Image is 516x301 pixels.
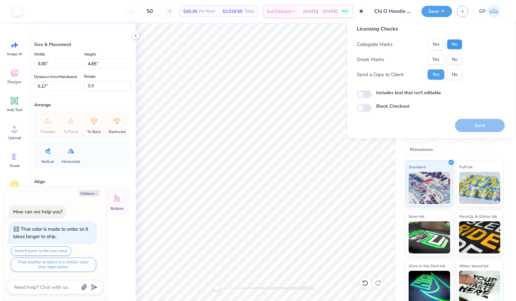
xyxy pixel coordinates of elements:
[11,246,71,256] button: Switch back to the last color
[87,129,101,134] span: To Back
[428,69,444,80] button: Yes
[428,39,444,49] button: Yes
[34,178,131,185] div: Align
[10,163,20,168] span: Greek
[11,258,96,272] button: Find another product in a similar color that ships faster
[78,190,100,197] button: Collapse
[376,89,441,96] label: Includes text that isn't editable
[428,54,444,65] button: Yes
[447,54,462,65] button: No
[111,206,123,211] span: Bottom
[406,145,437,155] div: Rhinestones
[34,102,131,108] div: Arrange
[357,41,393,48] div: Collegiate Marks
[409,164,426,170] span: Standard
[244,8,254,15] span: Total
[487,5,500,18] img: Gene Padilla
[84,50,96,58] label: Height
[357,56,384,63] div: Greek Marks
[357,25,462,33] div: Licensing Checks
[479,8,486,15] span: GP
[459,221,501,253] img: Metallic & Glitter Ink
[447,39,462,49] button: No
[421,6,452,17] button: Save
[409,172,450,204] img: Standard
[13,226,88,240] div: That color is made to order so it takes longer to ship.
[459,172,501,204] img: Puff Ink
[409,262,445,269] span: Glow in the Dark Ink
[7,51,22,57] span: Image AI
[62,159,80,164] span: Horizontal
[459,213,497,220] span: Metallic & Glitter Ink
[342,9,348,13] span: Free
[84,73,95,80] label: Rotate
[13,208,63,215] div: How can we help you?
[41,159,54,164] span: Vertical
[137,5,162,17] input: – –
[267,8,292,15] span: Est. Delivery
[459,164,473,170] span: Puff Ink
[303,8,338,15] span: [DATE] - [DATE]
[369,5,417,18] input: Untitled Design
[447,69,462,80] button: No
[34,41,131,48] div: Size & Placement
[409,221,450,253] img: Neon Ink
[214,285,221,291] div: Accessibility label
[7,107,22,112] span: Add Text
[476,5,503,18] a: GP
[199,8,215,15] span: Per Item
[34,50,45,58] label: Width
[459,262,489,269] span: Water based Ink
[222,8,242,15] span: $2,019.50
[409,213,424,220] span: Neon Ink
[7,79,22,84] span: Designs
[183,8,197,15] span: $40.39
[34,73,77,81] label: Distance from Waistband
[8,135,21,140] span: Upload
[376,103,409,110] label: Block Checkout
[357,71,403,78] div: Send a Copy to Client
[109,129,126,134] span: Backward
